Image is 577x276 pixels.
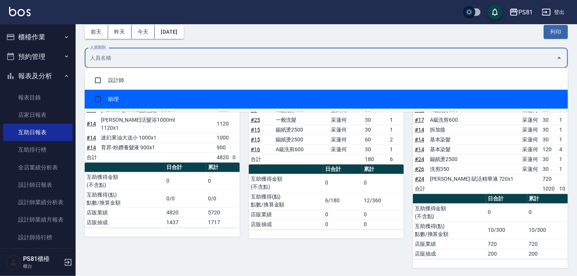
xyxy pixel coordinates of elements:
[3,124,73,141] a: 互助日報表
[3,159,73,176] a: 全店業績分析表
[486,194,527,204] th: 日合計
[99,143,195,152] td: 育昇-粉鑽養髮液 900x1
[3,66,73,86] button: 報表及分析
[23,263,62,270] p: 櫃台
[415,146,424,152] a: #14
[527,221,568,239] td: 10/300
[362,164,404,174] th: 累計
[206,190,240,208] td: 0/0
[541,164,558,174] td: 30
[99,115,195,133] td: [PERSON_NAME]活髮浴1000ml 1120x1
[541,135,558,144] td: 30
[363,154,388,164] td: 180
[527,249,568,259] td: 200
[553,52,565,64] button: Close
[413,221,486,239] td: 互助獲得(點) 點數/換算金額
[541,154,558,164] td: 30
[415,166,424,172] a: #26
[323,192,362,209] td: 6/180
[99,133,195,143] td: 迷幻果油大送小 1000x1
[3,89,73,106] a: 報表目錄
[527,239,568,249] td: 720
[541,184,558,194] td: 1020
[388,154,404,164] td: 6
[215,115,231,133] td: 1120
[85,71,568,90] li: 設計師
[413,96,568,194] table: a dense table
[323,209,362,219] td: 0
[155,25,183,39] button: [DATE]
[164,163,206,172] th: 日合計
[428,174,520,184] td: [PERSON_NAME]-賦活精華液 720x1
[362,219,404,229] td: 0
[541,174,558,184] td: 720
[415,127,424,133] a: #14
[520,144,541,154] td: 采蓮何
[274,135,329,144] td: 錫紙燙2500
[6,255,21,270] img: Person
[363,115,388,125] td: 30
[428,164,520,174] td: 洗剪350
[3,106,73,124] a: 店家日報表
[132,25,155,39] button: 今天
[85,172,164,190] td: 互助獲得金額 (不含點)
[9,7,31,16] img: Logo
[388,115,404,125] td: 1
[206,208,240,217] td: 5720
[164,208,206,217] td: 4820
[3,47,73,67] button: 預約管理
[3,211,73,228] a: 設計師業績月報表
[520,115,541,125] td: 采蓮何
[363,144,388,154] td: 30
[249,209,323,219] td: 店販業績
[85,96,240,163] table: a dense table
[3,229,73,246] a: 設計師排行榜
[520,164,541,174] td: 采蓮何
[527,203,568,221] td: 0
[85,190,164,208] td: 互助獲得(點) 點數/換算金額
[249,174,323,192] td: 互助獲得金額 (不含點)
[249,164,404,229] table: a dense table
[323,164,362,174] th: 日合計
[323,219,362,229] td: 0
[323,174,362,192] td: 0
[251,146,260,152] a: #16
[251,107,257,113] a: #9
[413,203,486,221] td: 互助獲得金額 (不含點)
[85,217,164,227] td: 店販抽成
[3,141,73,158] a: 互助排行榜
[251,127,260,133] a: #15
[231,152,240,162] td: 0
[85,90,568,109] li: 助理
[541,125,558,135] td: 30
[3,27,73,47] button: 櫃檯作業
[363,125,388,135] td: 30
[206,163,240,172] th: 累計
[3,176,73,194] a: 設計師日報表
[329,125,363,135] td: 采蓮何
[249,219,323,229] td: 店販抽成
[85,163,240,228] table: a dense table
[486,249,527,259] td: 200
[413,184,428,194] td: 合計
[520,125,541,135] td: 采蓮何
[558,144,568,154] td: 4
[413,194,568,259] table: a dense table
[520,154,541,164] td: 采蓮何
[85,208,164,217] td: 店販業績
[544,25,568,39] button: 列印
[88,51,553,65] input: 人員名稱
[558,115,568,125] td: 1
[206,217,240,227] td: 1717
[413,249,486,259] td: 店販抽成
[520,135,541,144] td: 采蓮何
[251,136,260,143] a: #15
[215,152,231,162] td: 4820
[329,144,363,154] td: 采蓮何
[87,107,96,113] a: #14
[215,143,231,152] td: 900
[274,125,329,135] td: 錫紙燙2500
[362,174,404,192] td: 0
[329,115,363,125] td: 采蓮何
[87,135,96,141] a: #14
